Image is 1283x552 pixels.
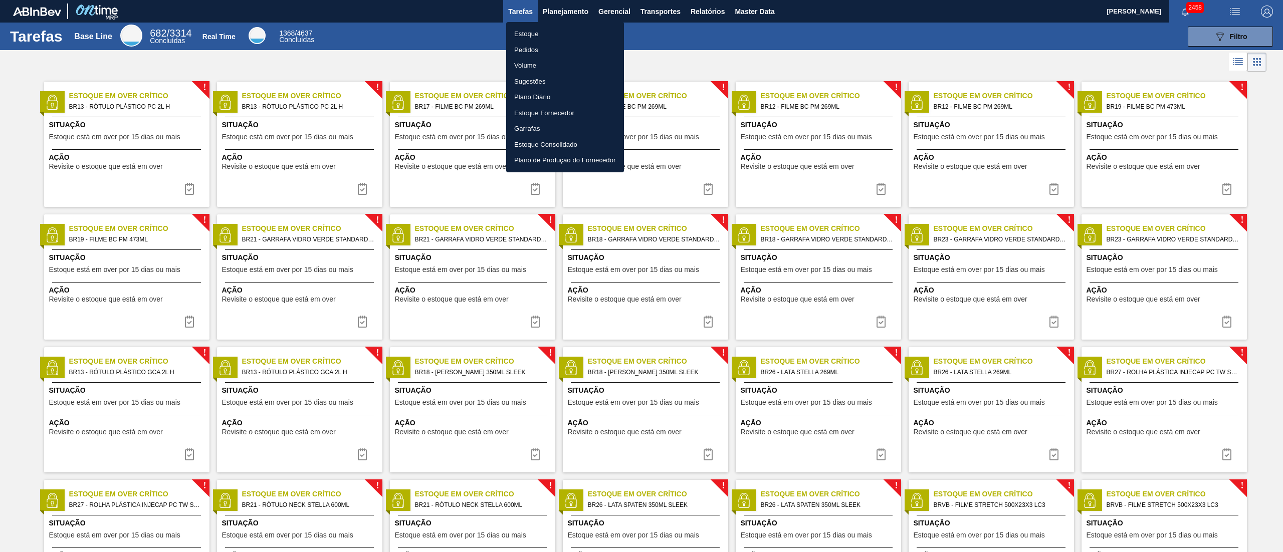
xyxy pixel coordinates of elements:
[506,152,624,168] a: Plano de Produção do Fornecedor
[506,74,624,90] a: Sugestões
[506,58,624,74] a: Volume
[506,42,624,58] a: Pedidos
[506,105,624,121] a: Estoque Fornecedor
[506,26,624,42] a: Estoque
[506,137,624,153] a: Estoque Consolidado
[506,121,624,137] a: Garrafas
[506,89,624,105] a: Plano Diário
